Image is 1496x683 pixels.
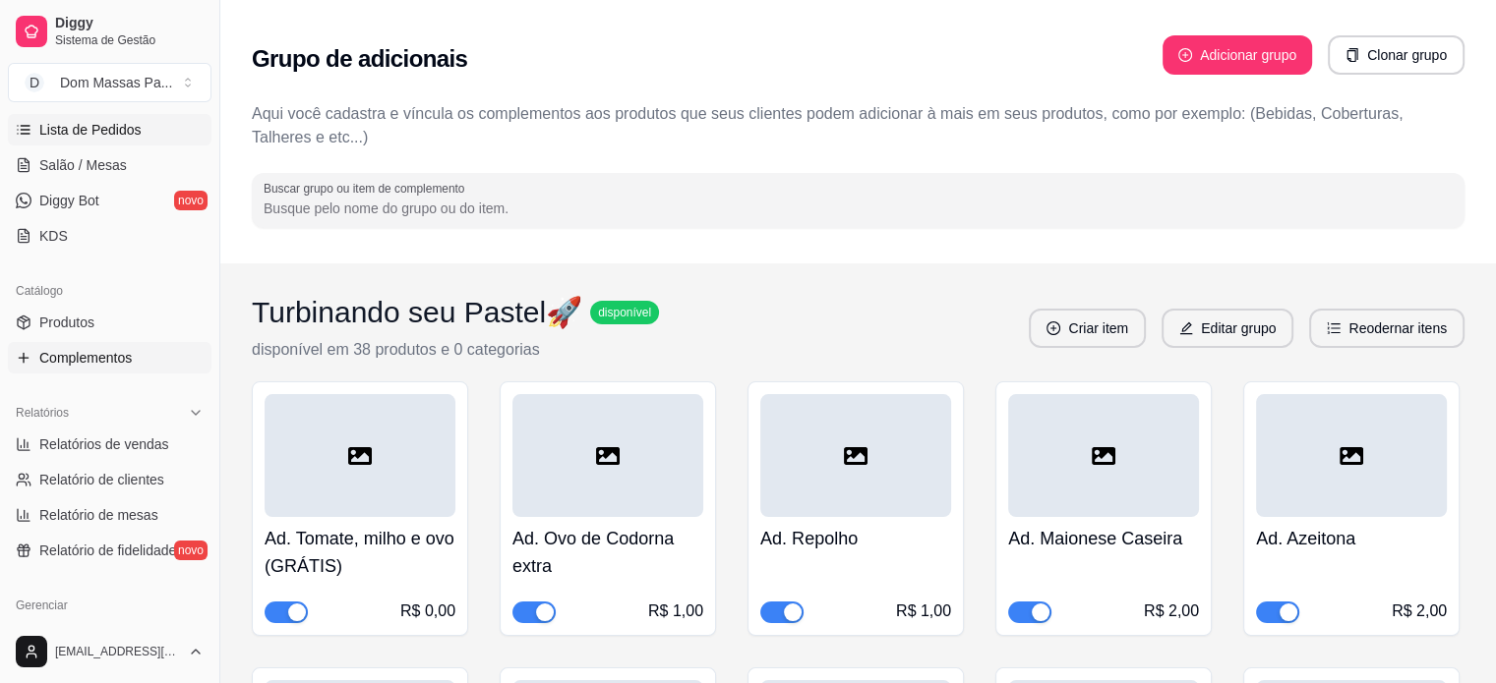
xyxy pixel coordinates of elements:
[55,644,180,659] span: [EMAIL_ADDRESS][DOMAIN_NAME]
[264,199,1453,218] input: Buscar grupo ou item de complemento
[252,43,467,75] h2: Grupo de adicionais
[1047,321,1060,335] span: plus-circle
[1029,309,1146,348] button: plus-circleCriar item
[39,541,176,560] span: Relatório de fidelidade
[760,525,951,552] h4: Ad. Repolho
[55,32,204,48] span: Sistema de Gestão
[39,470,164,489] span: Relatório de clientes
[1179,321,1193,335] span: edit
[39,348,132,368] span: Complementos
[8,8,211,55] a: DiggySistema de Gestão
[39,191,99,210] span: Diggy Bot
[252,102,1465,149] p: Aqui você cadastra e víncula os complementos aos produtos que seus clientes podem adicionar à mai...
[39,434,169,454] span: Relatórios de vendas
[8,428,211,460] a: Relatórios de vendas
[1327,321,1341,335] span: ordered-list
[400,599,455,623] div: R$ 0,00
[1392,599,1447,623] div: R$ 2,00
[265,525,455,580] h4: Ad. Tomate, milho e ovo (GRÁTIS)
[8,185,211,216] a: Diggy Botnovo
[16,405,69,421] span: Relatórios
[8,220,211,252] a: KDS
[8,499,211,531] a: Relatório de mesas
[39,313,94,332] span: Produtos
[648,599,703,623] div: R$ 1,00
[1163,35,1312,75] button: plus-circleAdicionar grupo
[252,338,659,362] p: disponível em 38 produtos e 0 categorias
[896,599,951,623] div: R$ 1,00
[39,120,142,140] span: Lista de Pedidos
[8,535,211,566] a: Relatório de fidelidadenovo
[39,505,158,525] span: Relatório de mesas
[8,590,211,621] div: Gerenciar
[60,73,172,92] div: Dom Massas Pa ...
[39,226,68,246] span: KDS
[8,342,211,373] a: Complementos
[1346,48,1359,62] span: copy
[1178,48,1192,62] span: plus-circle
[8,628,211,675] button: [EMAIL_ADDRESS][DOMAIN_NAME]
[39,155,127,175] span: Salão / Mesas
[1144,599,1199,623] div: R$ 2,00
[55,15,204,32] span: Diggy
[1256,525,1447,552] h4: Ad. Azeitona
[8,149,211,181] a: Salão / Mesas
[594,305,655,320] span: disponível
[25,73,44,92] span: D
[8,114,211,145] a: Lista de Pedidos
[252,295,582,330] h3: Turbinando seu Pastel🚀
[8,307,211,338] a: Produtos
[1162,309,1293,348] button: editEditar grupo
[8,275,211,307] div: Catálogo
[1008,525,1199,552] h4: Ad. Maionese Caseira
[512,525,703,580] h4: Ad. Ovo de Codorna extra
[1309,309,1465,348] button: ordered-listReodernar itens
[264,180,471,197] label: Buscar grupo ou item de complemento
[1328,35,1465,75] button: copyClonar grupo
[8,63,211,102] button: Select a team
[8,464,211,495] a: Relatório de clientes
